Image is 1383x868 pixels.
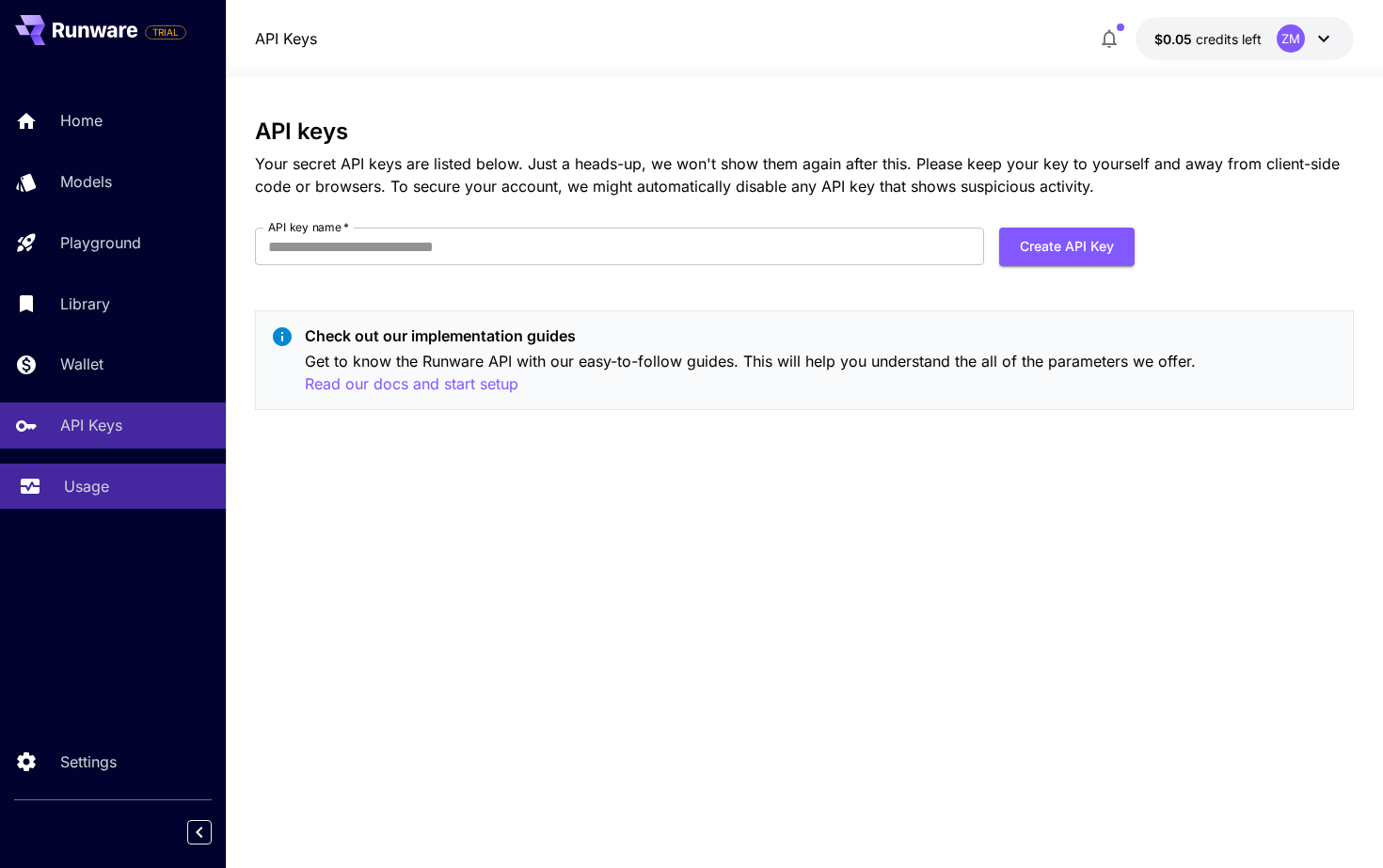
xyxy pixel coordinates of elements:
[60,231,141,254] p: Playground
[268,219,349,235] label: API key name
[60,170,112,193] p: Models
[1154,31,1196,47] span: $0.05
[146,25,185,39] span: TRIAL
[305,372,518,396] button: Read our docs and start setup
[999,228,1135,266] button: Create API Key
[60,750,117,773] p: Settings
[1154,29,1262,49] div: $0.0481
[1136,17,1354,60] button: $0.0481ZM
[1196,31,1262,47] span: credits left
[187,820,212,844] button: Collapse sidebar
[255,27,317,50] a: API Keys
[60,292,110,315] p: Library
[64,475,109,497] p: Usage
[255,27,317,50] nav: breadcrumb
[60,353,103,375] p: Wallet
[305,350,1339,396] p: Get to know the Runware API with our easy-to-follow guides. This will help you understand the all...
[60,109,103,132] p: Home
[145,21,186,43] span: Add your payment card to enable full platform functionality.
[305,324,1339,347] p: Check out our implementation guides
[255,118,1355,145] h3: API keys
[1277,24,1305,53] div: ZM
[255,152,1355,197] p: Your secret API keys are listed below. Just a heads-up, we won't show them again after this. Plea...
[201,815,226,849] div: Collapse sidebar
[60,414,122,436] p: API Keys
